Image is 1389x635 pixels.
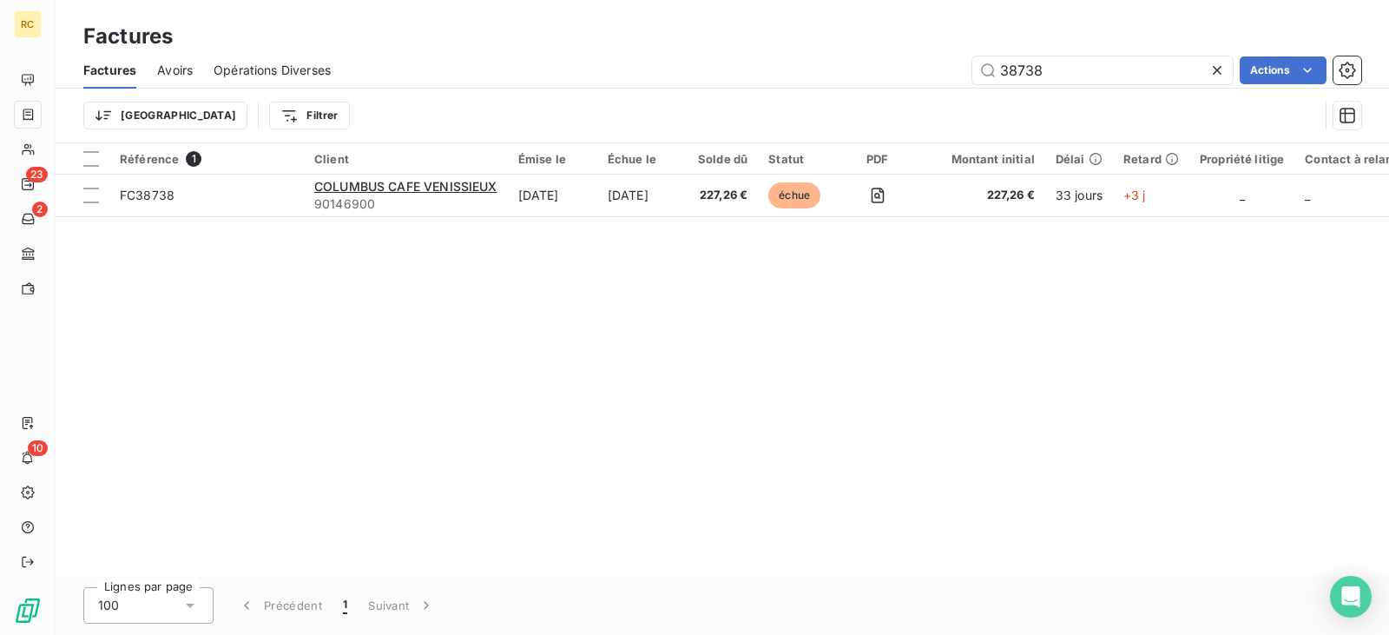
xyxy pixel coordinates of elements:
td: 33 jours [1045,175,1113,216]
div: Montant initial [931,152,1035,166]
td: [DATE] [508,175,597,216]
span: 10 [28,440,48,456]
span: COLUMBUS CAFE VENISSIEUX [314,179,497,194]
td: [DATE] [597,175,688,216]
div: PDF [846,152,909,166]
span: _ [1305,188,1310,202]
span: Factures [83,62,136,79]
span: FC38738 [120,188,174,202]
span: 90146900 [314,195,497,213]
span: 1 [343,597,347,614]
span: Opérations Diverses [214,62,331,79]
button: Précédent [227,587,332,624]
div: Retard [1123,152,1179,166]
div: Statut [768,152,825,166]
span: échue [768,182,820,208]
button: [GEOGRAPHIC_DATA] [83,102,247,129]
div: Solde dû [698,152,747,166]
div: Propriété litige [1200,152,1284,166]
span: 23 [26,167,48,182]
span: 1 [186,151,201,167]
div: RC [14,10,42,38]
button: Actions [1240,56,1326,84]
input: Rechercher [972,56,1233,84]
span: Avoirs [157,62,193,79]
div: Émise le [518,152,587,166]
div: Open Intercom Messenger [1330,576,1372,618]
span: 2 [32,202,48,217]
span: 227,26 € [698,187,747,204]
div: Échue le [608,152,677,166]
span: 227,26 € [931,187,1035,204]
button: 1 [332,587,358,624]
span: Référence [120,152,179,166]
span: 100 [98,597,119,614]
img: Logo LeanPay [14,597,42,625]
span: +3 j [1123,188,1146,202]
h3: Factures [83,21,173,52]
div: Délai [1056,152,1103,166]
div: Client [314,152,497,166]
button: Suivant [358,587,445,624]
button: Filtrer [269,102,349,129]
span: _ [1240,188,1245,202]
